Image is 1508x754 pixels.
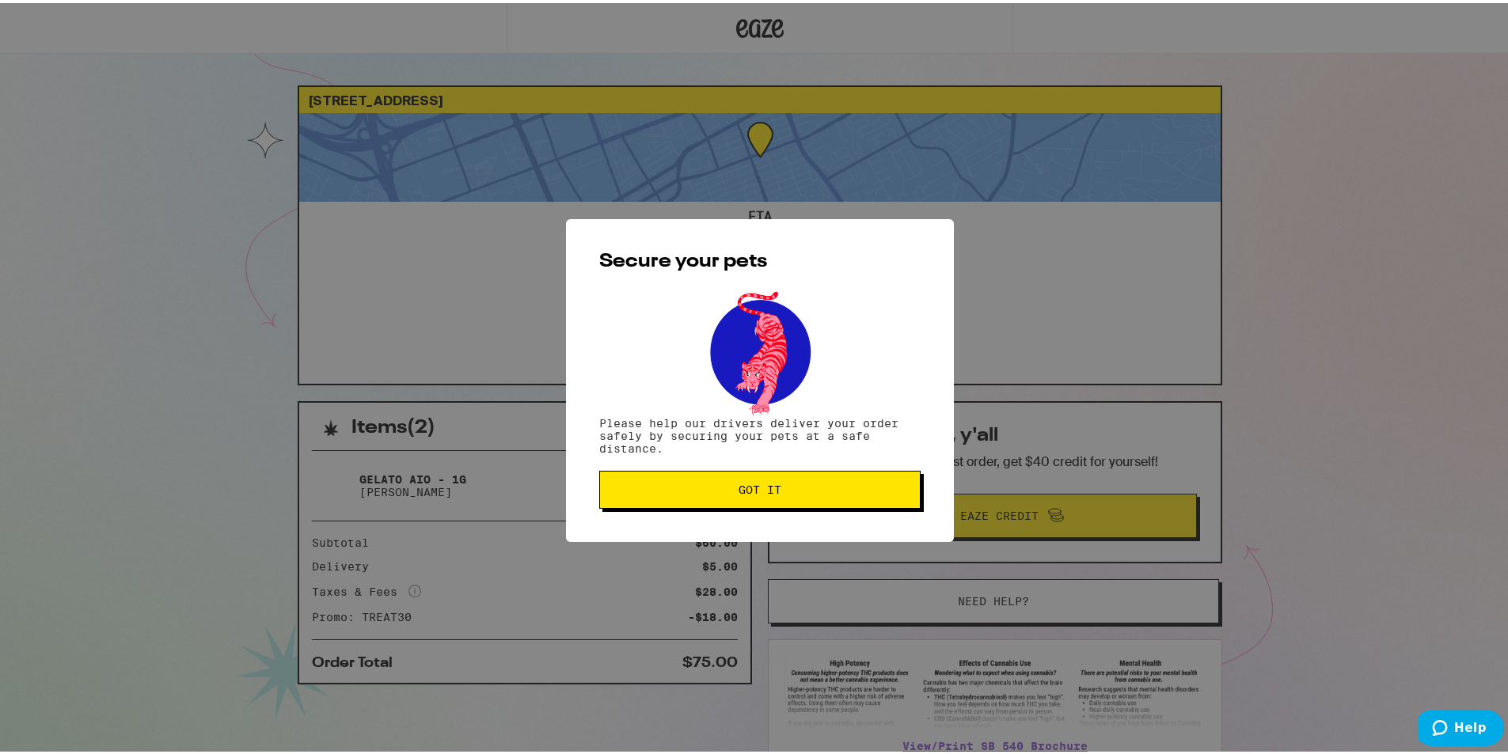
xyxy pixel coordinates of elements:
button: Got it [599,468,921,506]
h2: Secure your pets [599,249,921,268]
span: Got it [739,481,781,492]
img: pets [695,284,825,414]
p: Please help our drivers deliver your order safely by securing your pets at a safe distance. [599,414,921,452]
iframe: Opens a widget where you can find more information [1419,707,1504,746]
